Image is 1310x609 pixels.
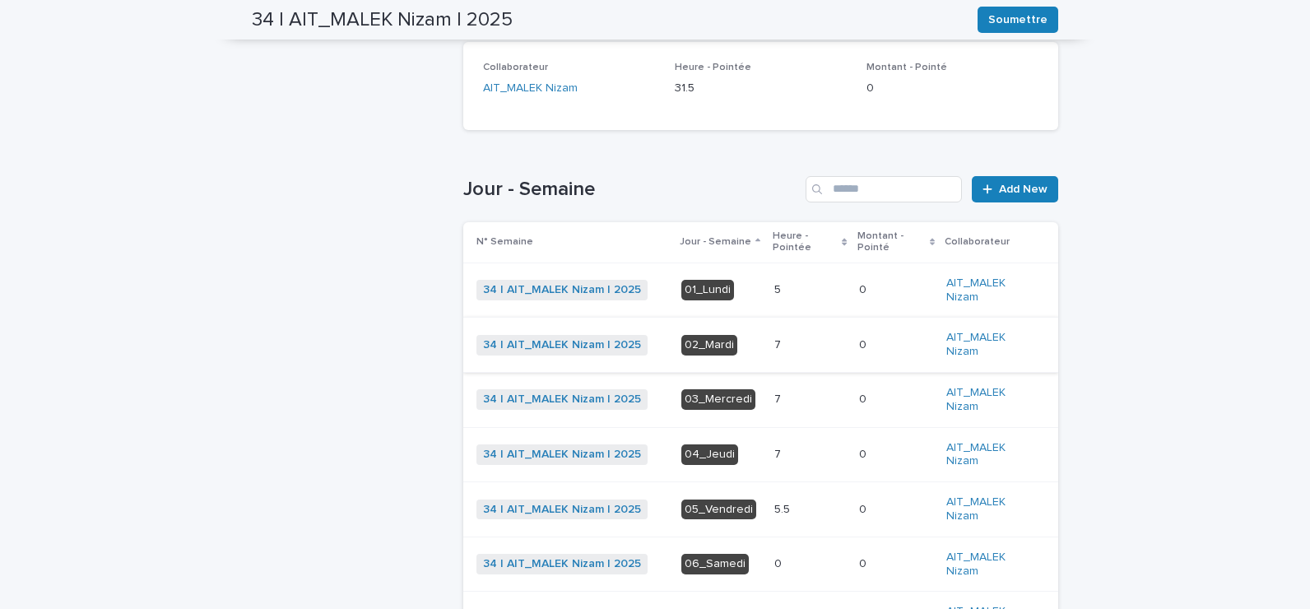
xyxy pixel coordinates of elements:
a: AIT_MALEK Nizam [946,277,1032,304]
p: Collaborateur [945,233,1010,251]
tr: 34 | AIT_MALEK Nizam | 2025 06_Samedi00 00 AIT_MALEK Nizam [463,537,1058,592]
p: Heure - Pointée [773,227,838,258]
h1: Jour - Semaine [463,178,799,202]
p: 0 [859,554,870,571]
div: 06_Samedi [681,554,749,574]
span: Soumettre [988,12,1048,28]
a: 34 | AIT_MALEK Nizam | 2025 [483,557,641,571]
a: 34 | AIT_MALEK Nizam | 2025 [483,338,641,352]
a: 34 | AIT_MALEK Nizam | 2025 [483,283,641,297]
p: 5 [774,280,784,297]
p: 0 [774,554,785,571]
a: AIT_MALEK Nizam [946,495,1032,523]
a: AIT_MALEK Nizam [946,551,1032,579]
div: 01_Lundi [681,280,734,300]
a: AIT_MALEK Nizam [946,331,1032,359]
p: 0 [859,500,870,517]
div: 03_Mercredi [681,389,755,410]
a: AIT_MALEK Nizam [946,386,1032,414]
a: Add New [972,176,1058,202]
p: 0 [859,389,870,407]
p: Montant - Pointé [857,227,926,258]
tr: 34 | AIT_MALEK Nizam | 2025 05_Vendredi5.55.5 00 AIT_MALEK Nizam [463,482,1058,537]
tr: 34 | AIT_MALEK Nizam | 2025 02_Mardi77 00 AIT_MALEK Nizam [463,318,1058,373]
p: 0 [859,280,870,297]
tr: 34 | AIT_MALEK Nizam | 2025 03_Mercredi77 00 AIT_MALEK Nizam [463,372,1058,427]
p: N° Semaine [476,233,533,251]
span: Montant - Pointé [866,63,947,72]
p: 7 [774,444,784,462]
tr: 34 | AIT_MALEK Nizam | 2025 01_Lundi55 00 AIT_MALEK Nizam [463,263,1058,318]
p: 7 [774,389,784,407]
div: 02_Mardi [681,335,737,356]
p: 7 [774,335,784,352]
span: Add New [999,184,1048,195]
p: 0 [859,444,870,462]
span: Heure - Pointée [675,63,751,72]
p: 5.5 [774,500,793,517]
p: 0 [866,80,1038,97]
tr: 34 | AIT_MALEK Nizam | 2025 04_Jeudi77 00 AIT_MALEK Nizam [463,427,1058,482]
p: Jour - Semaine [680,233,751,251]
div: 04_Jeudi [681,444,738,465]
button: Soumettre [978,7,1058,33]
div: 05_Vendredi [681,500,756,520]
a: AIT_MALEK Nizam [483,80,578,97]
input: Search [806,176,962,202]
a: 34 | AIT_MALEK Nizam | 2025 [483,448,641,462]
a: 34 | AIT_MALEK Nizam | 2025 [483,503,641,517]
h2: 34 | AIT_MALEK Nizam | 2025 [252,8,513,32]
span: Collaborateur [483,63,548,72]
a: 34 | AIT_MALEK Nizam | 2025 [483,393,641,407]
p: 0 [859,335,870,352]
p: 31.5 [675,80,847,97]
a: AIT_MALEK Nizam [946,441,1032,469]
